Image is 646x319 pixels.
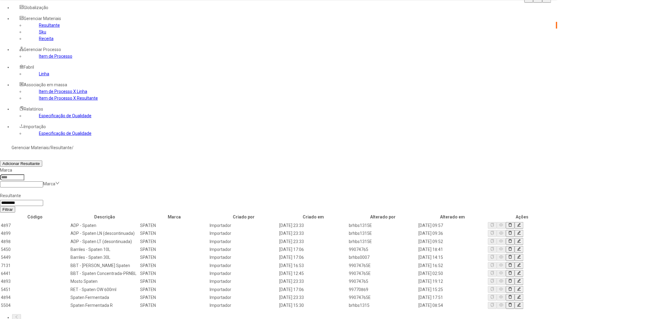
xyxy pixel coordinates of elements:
[349,294,417,301] td: 99074765E
[349,254,417,261] td: brhbs0007
[70,246,139,253] td: Barriles - Spaten 10L
[209,278,278,285] td: Importador
[279,302,348,309] td: [DATE] 15:30
[49,145,51,150] nz-breadcrumb-separator: /
[1,302,70,309] td: 5504
[209,238,278,245] td: Importador
[209,262,278,269] td: Importador
[140,278,209,285] td: SPATEN
[1,270,70,277] td: 6441
[1,222,70,229] td: 4897
[279,238,348,245] td: [DATE] 23:33
[70,302,139,309] td: Spaten Fermentada R
[39,54,72,59] a: Item de Processo
[70,286,139,293] td: RET - Spaten OW 600ml
[349,213,417,221] th: Alterado por
[349,246,417,253] td: 99074765
[2,207,13,212] span: Filtrar
[24,47,61,52] span: Gerenciar Processo
[349,278,417,285] td: 99074765
[279,254,348,261] td: [DATE] 17:06
[39,96,98,101] a: Item de Processo X Resultante
[39,23,60,28] a: Resultante
[24,16,61,21] span: Gerenciar Materiais
[24,5,48,10] span: Globalização
[279,213,348,221] th: Criado em
[209,270,278,277] td: Importador
[70,270,139,277] td: BBT - Spaten Concentrada-PRNBL
[349,270,417,277] td: 99074765E
[70,230,139,237] td: ADP - Spaten LN (descontinuada)
[279,246,348,253] td: [DATE] 17:06
[209,213,278,221] th: Criado por
[349,262,417,269] td: 99074765E
[70,238,139,245] td: ADP - Spaten LT (desontinuada)
[39,131,91,136] a: Especificação de Qualidade
[140,222,209,229] td: SPATEN
[209,246,278,253] td: Importador
[24,107,43,111] span: Relatórios
[1,238,70,245] td: 4898
[140,302,209,309] td: SPATEN
[1,262,70,269] td: 7131
[70,254,139,261] td: Barriles - Spaten 30L
[70,222,139,229] td: ADP - Spaten
[140,270,209,277] td: SPATEN
[1,254,70,261] td: 5449
[70,262,139,269] td: BBT - [PERSON_NAME] Spaten
[418,278,487,285] td: [DATE] 19:12
[488,213,557,221] th: Ações
[140,213,209,221] th: Marca
[209,222,278,229] td: Importador
[39,113,91,118] a: Especificação de Qualidade
[70,294,139,301] td: Spaten Fermentada
[418,222,487,229] td: [DATE] 09:57
[140,238,209,245] td: SPATEN
[24,124,46,129] span: Importação
[418,286,487,293] td: [DATE] 15:25
[70,213,139,221] th: Descrição
[418,254,487,261] td: [DATE] 14:15
[1,294,70,301] td: 4894
[349,286,417,293] td: 99770869
[140,254,209,261] td: SPATEN
[1,286,70,293] td: 5451
[418,246,487,253] td: [DATE] 18:41
[39,89,87,94] a: Item de Processo X Linha
[418,213,487,221] th: Alterado em
[279,278,348,285] td: [DATE] 23:33
[1,230,70,237] td: 4899
[1,213,70,221] th: Código
[39,71,49,76] a: Linha
[140,246,209,253] td: SPATEN
[209,302,278,309] td: Importador
[1,246,70,253] td: 5450
[2,161,40,166] span: Adicionar Resultante
[349,222,417,229] td: brhbs1315E
[279,270,348,277] td: [DATE] 12:45
[418,230,487,237] td: [DATE] 09:36
[209,230,278,237] td: Importador
[349,230,417,237] td: brhbs1315E
[140,294,209,301] td: SPATEN
[24,82,67,87] span: Associação em massa
[279,230,348,237] td: [DATE] 23:33
[72,145,74,150] nz-breadcrumb-separator: /
[418,294,487,301] td: [DATE] 17:51
[24,65,34,70] span: Fabril
[12,145,49,150] a: Gerenciar Materiais
[209,294,278,301] td: Importador
[349,238,417,245] td: brhbs1315E
[418,238,487,245] td: [DATE] 09:52
[279,294,348,301] td: [DATE] 23:33
[209,254,278,261] td: Importador
[140,262,209,269] td: SPATEN
[39,36,53,41] a: Receita
[349,302,417,309] td: brhbs1315
[279,222,348,229] td: [DATE] 23:33
[39,29,46,34] a: Sku
[1,278,70,285] td: 4893
[418,262,487,269] td: [DATE] 16:52
[140,230,209,237] td: SPATEN
[418,270,487,277] td: [DATE] 02:50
